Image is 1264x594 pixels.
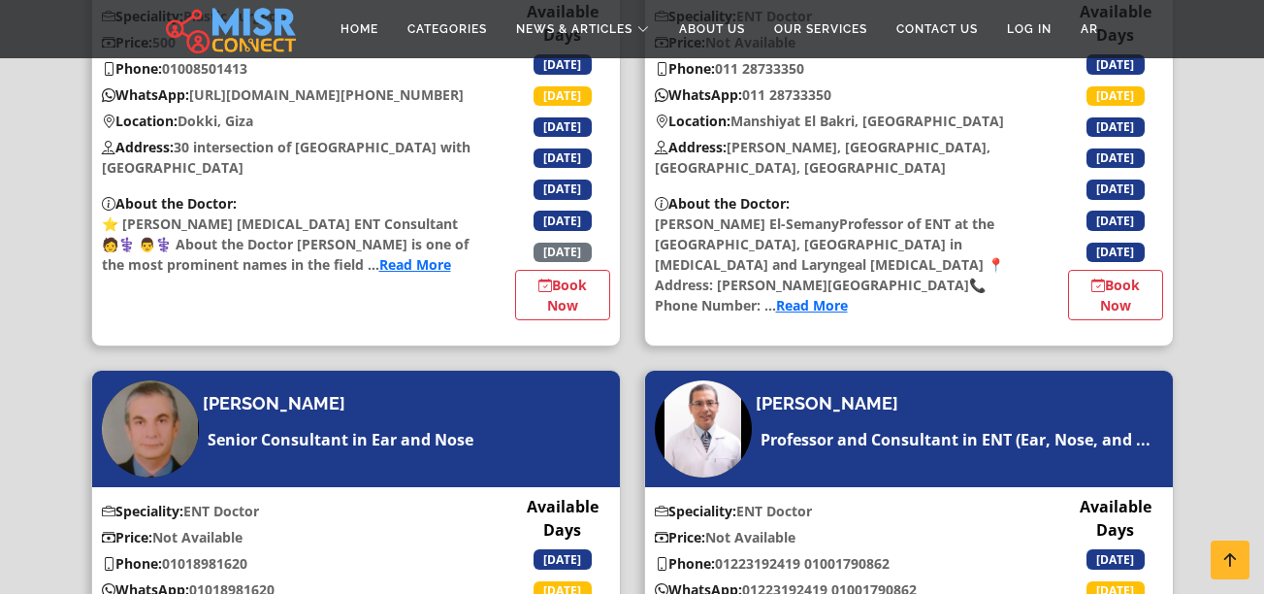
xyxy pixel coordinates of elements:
[92,527,482,547] p: Not Available
[1086,211,1145,230] span: [DATE]
[102,528,152,546] b: Price:
[1086,117,1145,137] span: [DATE]
[645,553,1035,574] p: 01223192419 01001790862
[102,194,237,213] b: About the Doctor:
[1068,270,1163,320] a: Book Now
[502,11,664,48] a: News & Articles
[655,502,736,520] b: Speciality:
[760,11,882,48] a: Our Services
[102,112,178,130] b: Location:
[102,59,162,78] b: Phone:
[655,554,715,573] b: Phone:
[1086,243,1145,262] span: [DATE]
[166,5,296,53] img: main.misr_connect
[92,193,482,275] p: ⭐ [PERSON_NAME] [MEDICAL_DATA] ENT Consultant 🧑⚕️ 👨⚕️ About the Doctor [PERSON_NAME] is one of th...
[92,58,482,79] p: 01008501413
[645,58,1035,79] p: 011 28733350
[655,194,790,213] b: About the Doctor:
[534,243,592,262] span: [DATE]
[645,501,1035,521] p: ENT Doctor
[756,393,898,414] h4: [PERSON_NAME]
[534,54,592,74] span: [DATE]
[655,528,705,546] b: Price:
[102,85,189,104] b: WhatsApp:
[664,11,760,48] a: About Us
[645,111,1035,131] p: Manshiyat El Bakri, [GEOGRAPHIC_DATA]
[203,393,350,414] a: [PERSON_NAME]
[102,554,162,573] b: Phone:
[1086,549,1145,569] span: [DATE]
[534,211,592,230] span: [DATE]
[92,501,482,521] p: ENT Doctor
[92,553,482,574] p: 01018981620
[534,117,592,137] span: [DATE]
[1086,180,1145,199] span: [DATE]
[645,137,1035,178] p: [PERSON_NAME], [GEOGRAPHIC_DATA], [GEOGRAPHIC_DATA], [GEOGRAPHIC_DATA]
[92,111,482,131] p: Dokki, Giza
[1086,86,1145,106] span: [DATE]
[379,255,451,274] a: Read More
[393,11,502,48] a: Categories
[655,85,742,104] b: WhatsApp:
[102,380,199,478] img: Dr. Alaa Galal
[102,138,174,156] b: Address:
[534,549,592,569] span: [DATE]
[645,84,1035,105] p: 011 28733350
[655,59,715,78] b: Phone:
[992,11,1066,48] a: Log in
[534,86,592,106] span: [DATE]
[756,393,903,414] a: [PERSON_NAME]
[645,193,1035,315] p: [PERSON_NAME] El-SemanyProfessor of ENT at the [GEOGRAPHIC_DATA], [GEOGRAPHIC_DATA] in [MEDICAL_D...
[92,84,482,105] p: [URL][DOMAIN_NAME][PHONE_NUMBER]
[203,428,478,451] a: Senior Consultant in Ear and Nose
[203,393,345,414] h4: [PERSON_NAME]
[534,148,592,168] span: [DATE]
[882,11,992,48] a: Contact Us
[534,180,592,199] span: [DATE]
[1066,11,1113,48] a: AR
[1086,148,1145,168] span: [DATE]
[516,20,632,38] span: News & Articles
[92,137,482,178] p: 30 intersection of [GEOGRAPHIC_DATA] with [GEOGRAPHIC_DATA]
[655,380,752,478] img: Dr. Mohamed Amir
[645,527,1035,547] p: Not Available
[1086,54,1145,74] span: [DATE]
[655,112,730,130] b: Location:
[756,428,1155,451] a: Professor and Consultant in ENT (Ear, Nose, and ...
[102,502,183,520] b: Speciality:
[655,138,727,156] b: Address:
[515,270,610,320] a: Book Now
[776,296,848,314] a: Read More
[326,11,393,48] a: Home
